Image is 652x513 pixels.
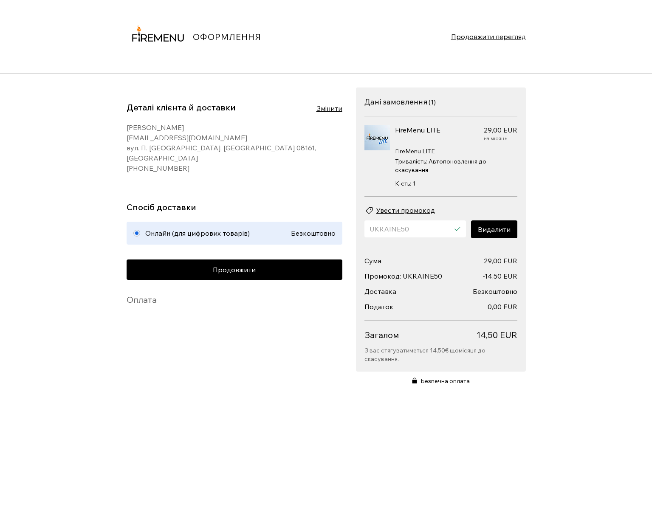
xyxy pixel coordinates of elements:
span: 0,00 EUR [488,302,517,311]
span: Кількість позицій: 1 [429,98,436,106]
span: Податок [364,302,393,311]
img: Якщо натиснути на логотип Maksym Popov, ви перейдете на головну сторінку [127,5,189,68]
button: Продовжити [127,259,342,280]
span: Тривалість: Автопоновлення до скасування [395,157,517,174]
span: Ціна 29,00 EUR [484,125,517,135]
span: Доставка [364,287,396,296]
button: Увести промокод [364,205,435,215]
span: Безпечна оплата [421,377,470,385]
span: 29,00 EUR [484,256,517,265]
span: Увести промокод [376,205,435,215]
div: [PERSON_NAME] [127,122,342,132]
span: 14,50 EUR [477,329,517,341]
button: Видалити [471,220,517,238]
span: З вас стягуватиметься 14,50€ щомісяця до скасування. [364,346,517,363]
span: Продовжити [213,266,256,273]
ul: Позиції [364,116,517,197]
span: Безкоштовно [291,228,336,238]
span: FireMenu LITE [395,147,517,155]
h2: Деталі клієнта й доставки [127,102,236,113]
svg: Безпечна оплата [412,378,417,383]
span: Безкоштовно [473,287,517,296]
span: Промокод: UKRAINE50 [364,272,442,280]
input: Уведіть промокод [364,220,451,237]
a: Продовжити перегляд [451,31,526,42]
span: Загалом [364,329,477,341]
section: Розділ сторінки оформлення, що містить дані клієнта й доставки, спосіб доставки та варіанти оплати. [127,87,342,405]
span: Видалити [478,226,511,233]
section: Розбивка суми до сплати [364,256,517,341]
div: Онлайн (для цифрових товарів) [145,228,291,238]
img: FireMenu LITE Suscripción [364,125,390,150]
h1: ОФОРМЛЕННЯ [193,31,261,42]
button: Змінити [316,103,342,113]
span: на місяць [484,135,517,142]
span: К-сть: 1 [395,180,415,187]
h2: Дані замовлення [364,97,428,107]
h2: Оплата [127,294,157,305]
div: [EMAIL_ADDRESS][DOMAIN_NAME] [127,132,342,143]
div: вул. П. [GEOGRAPHIC_DATA], [GEOGRAPHIC_DATA] 08161, [GEOGRAPHIC_DATA] [127,143,342,163]
span: Сума [364,256,381,265]
h2: Спосіб доставки [127,202,196,212]
div: [PHONE_NUMBER] [127,163,342,173]
iframe: Wix Chat [612,473,652,513]
span: FireMenu LITE [395,126,440,134]
span: -14,50 EUR [483,272,517,280]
